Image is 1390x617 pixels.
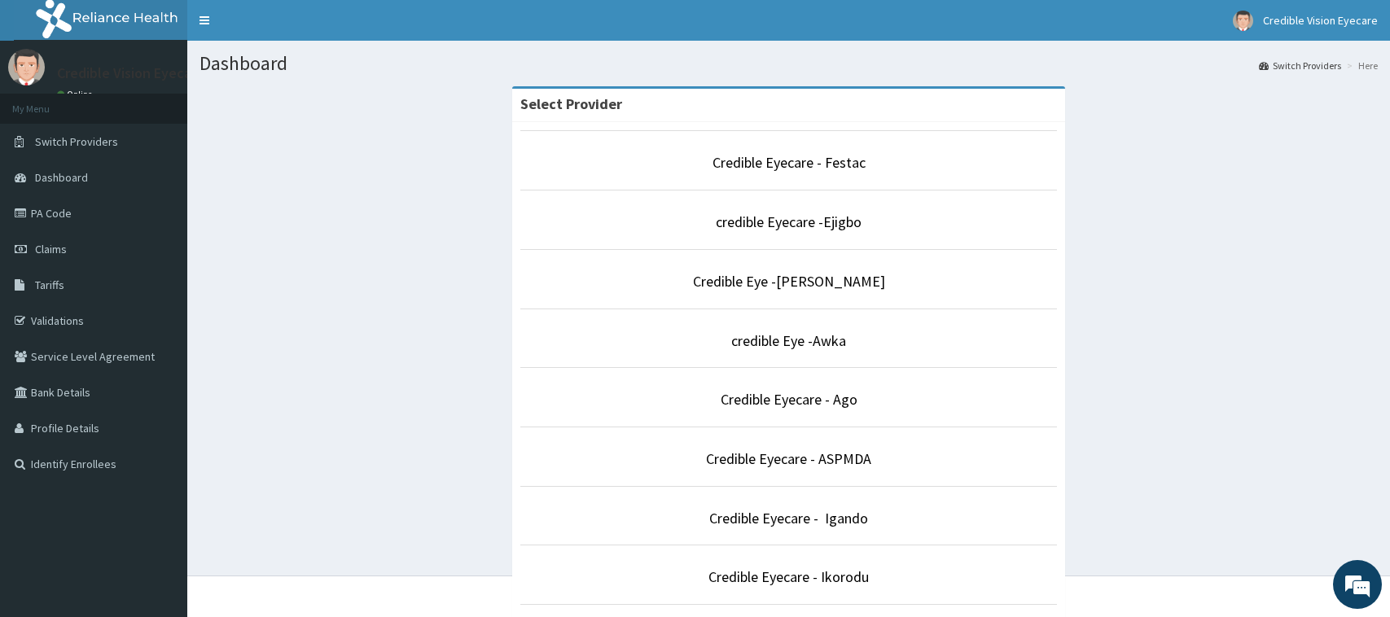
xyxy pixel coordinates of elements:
a: credible Eyecare -Ejigbo [716,212,862,231]
a: Credible Eye -[PERSON_NAME] [693,272,885,291]
a: Credible Eyecare - Igando [709,509,868,527]
a: Credible Eyecare - Ago [721,390,857,409]
img: User Image [1233,11,1253,31]
p: Credible Vision Eyecare [57,66,204,81]
span: Switch Providers [35,134,118,149]
span: Credible Vision Eyecare [1263,13,1378,28]
span: Dashboard [35,170,88,185]
a: credible Eye -Awka [731,331,846,350]
a: Online [57,89,96,100]
span: Claims [35,242,67,256]
a: Credible Eyecare - ASPMDA [706,449,871,468]
strong: Select Provider [520,94,622,113]
img: User Image [8,49,45,85]
a: Credible Eyecare - Festac [713,153,866,172]
h1: Dashboard [200,53,1378,74]
li: Here [1343,59,1378,72]
a: Credible Eyecare - Ikorodu [708,567,869,586]
span: Tariffs [35,278,64,292]
a: Switch Providers [1259,59,1341,72]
